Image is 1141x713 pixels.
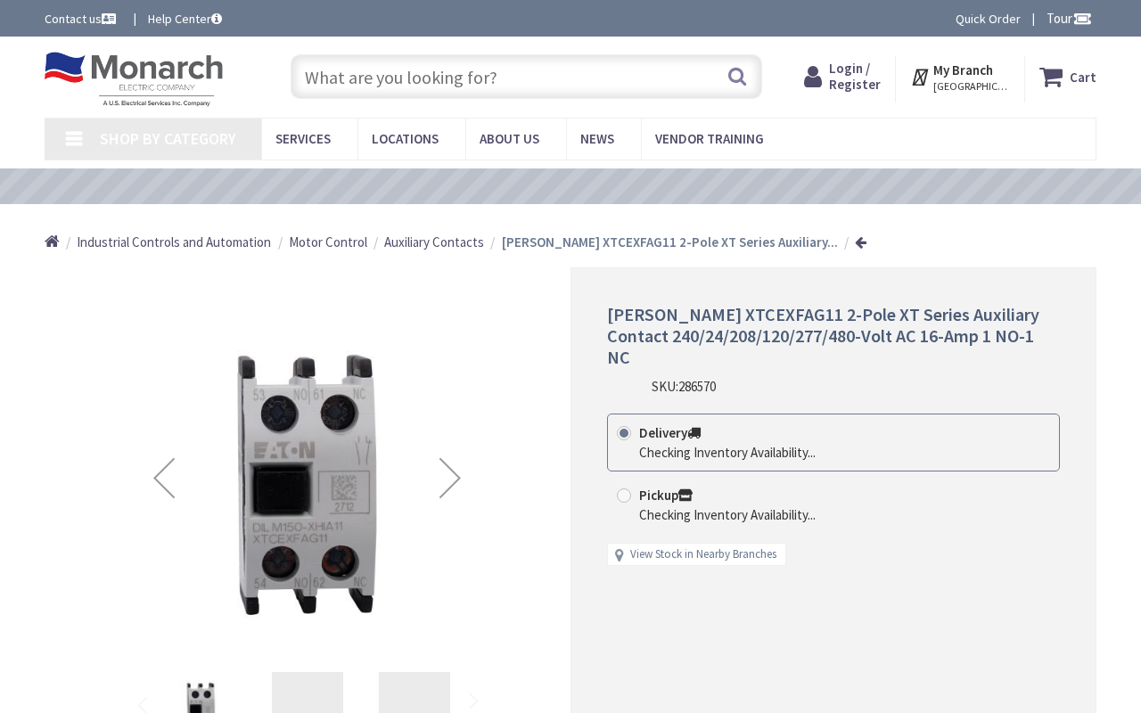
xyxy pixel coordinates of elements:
a: Login / Register [804,61,881,93]
span: Shop By Category [100,128,236,149]
div: My Branch [GEOGRAPHIC_DATA], [GEOGRAPHIC_DATA] [910,61,1009,93]
input: What are you looking for? [291,54,762,99]
span: Login / Register [829,60,881,93]
a: Quick Order [956,10,1021,28]
a: Industrial Controls and Automation [77,233,271,251]
a: Auxiliary Contacts [384,233,484,251]
strong: [PERSON_NAME] XTCEXFAG11 2-Pole XT Series Auxiliary... [502,234,838,250]
span: Motor Control [289,234,367,250]
div: Checking Inventory Availability... [639,505,816,524]
span: 286570 [678,378,716,395]
span: Services [275,130,331,147]
span: Auxiliary Contacts [384,234,484,250]
a: View Stock in Nearby Branches [630,546,776,563]
strong: Pickup [639,487,693,504]
div: Next [415,299,486,656]
a: VIEW OUR VIDEO TRAINING LIBRARY [401,177,712,197]
img: Eaton XTCEXFAG11 2-Pole XT Series Auxiliary Contact 240/24/208/120/277/480-Volt AC 16-Amp 1 NO-1 NC [129,299,487,656]
strong: My Branch [933,61,993,78]
span: News [580,130,614,147]
strong: Delivery [639,424,701,441]
strong: Cart [1070,61,1096,93]
a: Motor Control [289,233,367,251]
span: Locations [372,130,439,147]
div: Previous [128,299,200,656]
span: Industrial Controls and Automation [77,234,271,250]
span: [PERSON_NAME] XTCEXFAG11 2-Pole XT Series Auxiliary Contact 240/24/208/120/277/480-Volt AC 16-Amp... [607,303,1039,368]
a: Contact us [45,10,119,28]
a: Cart [1039,61,1096,93]
span: [GEOGRAPHIC_DATA], [GEOGRAPHIC_DATA] [933,79,1009,94]
span: About Us [480,130,539,147]
div: SKU: [652,377,716,396]
span: Vendor Training [655,130,764,147]
a: Help Center [148,10,222,28]
div: Checking Inventory Availability... [639,443,816,462]
img: Monarch Electric Company [45,52,223,107]
span: Tour [1047,10,1092,27]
